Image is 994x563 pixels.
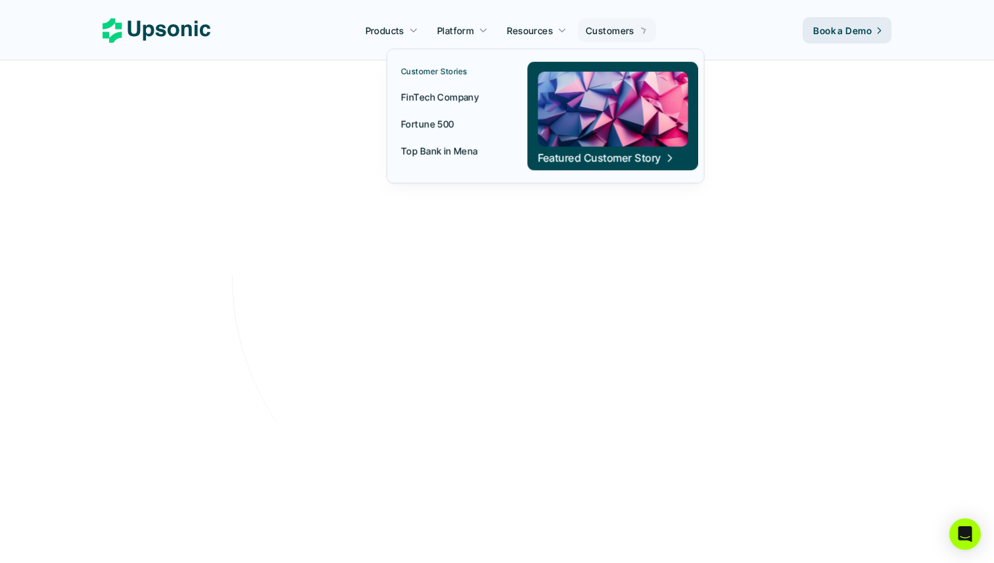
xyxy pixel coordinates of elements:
[401,144,478,158] p: Top Bank in Mena
[437,24,474,37] p: Platform
[267,108,726,196] h2: Agentic AI Platform for FinTech Operations
[813,24,872,37] p: Book a Demo
[456,324,527,344] p: Book a Demo
[949,518,981,550] div: Open Intercom Messenger
[401,90,479,104] p: FinTech Company
[393,139,504,163] a: Top Bank in Mena
[366,24,404,37] p: Products
[527,62,698,170] a: Featured Customer Story
[507,24,553,37] p: Resources
[358,18,426,42] a: Products
[401,117,454,131] p: Fortune 500
[538,150,661,165] p: Featured Customer Story
[401,67,467,76] p: Customer Stories
[393,112,504,136] a: Fortune 500
[586,24,634,37] p: Customers
[283,236,711,274] p: From onboarding to compliance to settlement to autonomous control. Work with %82 more efficiency ...
[440,317,554,351] a: Book a Demo
[803,17,891,43] a: Book a Demo
[538,150,674,165] span: Featured Customer Story
[393,85,504,108] a: FinTech Company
